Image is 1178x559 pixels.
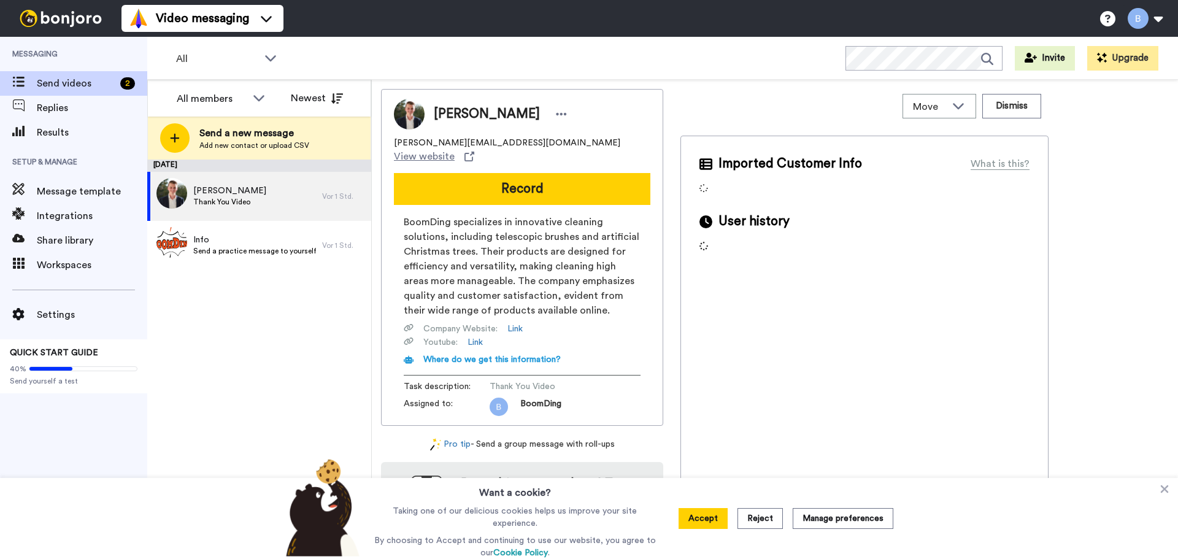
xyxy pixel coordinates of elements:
p: By choosing to Accept and continuing to use our website, you agree to our . [371,534,659,559]
span: Company Website : [423,323,498,335]
a: Pro tip [430,438,471,451]
span: Task description : [404,380,490,393]
span: Results [37,125,147,140]
div: Vor 1 Std. [322,241,365,250]
span: View website [394,149,455,164]
span: Move [913,99,946,114]
span: Youtube : [423,336,458,349]
img: b.png [490,398,508,416]
span: Info [193,234,316,246]
span: BoomDing [520,398,561,416]
span: Where do we get this information? [423,355,561,364]
span: [PERSON_NAME][EMAIL_ADDRESS][DOMAIN_NAME] [394,137,620,149]
img: 8055f21d-ab74-418c-aeb1-64c4c0b489de.jpg [156,178,187,209]
h4: Record from your phone! Try our app [DATE] [455,474,651,509]
span: All [176,52,258,66]
span: Send a practice message to yourself [193,246,316,256]
button: Record [394,173,650,205]
div: - Send a group message with roll-ups [381,438,663,451]
img: bj-logo-header-white.svg [15,10,107,27]
span: QUICK START GUIDE [10,349,98,357]
span: Video messaging [156,10,249,27]
div: Vor 1 Std. [322,191,365,201]
span: 40% [10,364,26,374]
span: Workspaces [37,258,147,272]
a: Cookie Policy [493,549,548,557]
span: Share library [37,233,147,248]
div: 2 [120,77,135,90]
a: View website [394,149,474,164]
a: Link [468,336,483,349]
span: Add new contact or upload CSV [199,141,309,150]
img: download [393,476,442,542]
h3: Want a cookie? [479,478,551,500]
button: Dismiss [982,94,1041,118]
span: Replies [37,101,147,115]
img: vm-color.svg [129,9,148,28]
span: Send a new message [199,126,309,141]
span: [PERSON_NAME] [193,185,266,197]
img: bear-with-cookie.png [275,458,366,557]
img: magic-wand.svg [430,438,441,451]
span: Thank You Video [490,380,606,393]
span: Imported Customer Info [718,155,862,173]
button: Manage preferences [793,508,893,529]
span: User history [718,212,790,231]
button: Newest [282,86,352,110]
span: Thank You Video [193,197,266,207]
button: Upgrade [1087,46,1158,71]
img: 81391962-d533-43b4-893f-ca975ef80092.png [156,227,187,258]
button: Reject [737,508,783,529]
span: Assigned to: [404,398,490,416]
img: Image of Tobias Dalhaus [394,99,425,129]
span: [PERSON_NAME] [434,105,540,123]
span: Send videos [37,76,115,91]
a: Link [507,323,523,335]
span: Settings [37,307,147,322]
span: Message template [37,184,147,199]
span: Send yourself a test [10,376,137,386]
div: [DATE] [147,160,371,172]
button: Invite [1015,46,1075,71]
div: All members [177,91,247,106]
button: Accept [679,508,728,529]
span: Integrations [37,209,147,223]
p: Taking one of our delicious cookies helps us improve your site experience. [371,505,659,530]
span: BoomDing specializes in innovative cleaning solutions, including telescopic brushes and artificia... [404,215,641,318]
div: What is this? [971,156,1030,171]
